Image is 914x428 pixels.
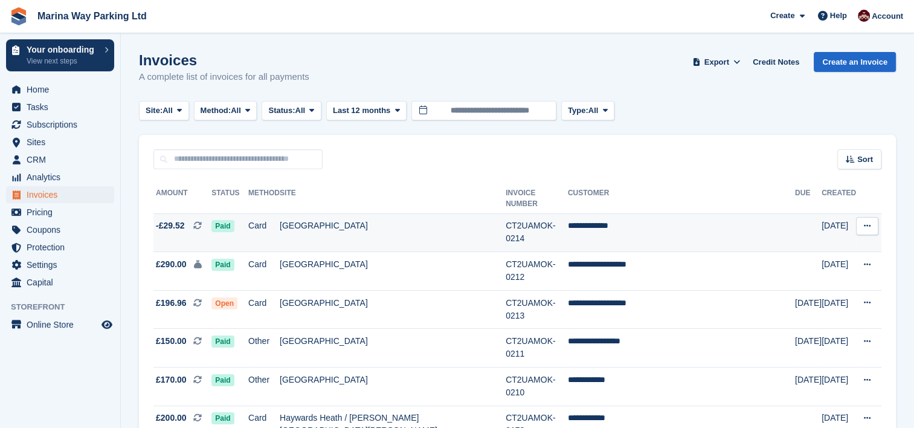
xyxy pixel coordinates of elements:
[822,213,856,252] td: [DATE]
[27,256,99,273] span: Settings
[27,45,98,54] p: Your onboarding
[163,105,173,117] span: All
[27,239,99,256] span: Protection
[139,101,189,121] button: Site: All
[858,10,870,22] img: Daniel Finn
[280,184,506,214] th: Site
[156,412,187,424] span: £200.00
[139,70,309,84] p: A complete list of invoices for all payments
[27,274,99,291] span: Capital
[27,186,99,203] span: Invoices
[231,105,241,117] span: All
[27,169,99,186] span: Analytics
[156,374,187,386] span: £170.00
[211,336,234,348] span: Paid
[795,184,822,214] th: Due
[6,204,114,221] a: menu
[6,169,114,186] a: menu
[6,316,114,333] a: menu
[6,274,114,291] a: menu
[280,290,506,329] td: [GEOGRAPHIC_DATA]
[561,101,614,121] button: Type: All
[857,154,873,166] span: Sort
[33,6,152,26] a: Marina Way Parking Ltd
[795,290,822,329] td: [DATE]
[6,256,114,273] a: menu
[27,316,99,333] span: Online Store
[156,258,187,271] span: £290.00
[27,134,99,151] span: Sites
[333,105,390,117] span: Last 12 months
[690,52,743,72] button: Export
[6,134,114,151] a: menu
[27,204,99,221] span: Pricing
[211,184,248,214] th: Status
[262,101,321,121] button: Status: All
[211,374,234,386] span: Paid
[146,105,163,117] span: Site:
[27,116,99,133] span: Subscriptions
[770,10,794,22] span: Create
[139,52,309,68] h1: Invoices
[506,329,568,368] td: CT2UAMOK-0211
[6,186,114,203] a: menu
[814,52,896,72] a: Create an Invoice
[295,105,306,117] span: All
[748,52,804,72] a: Credit Notes
[6,39,114,71] a: Your onboarding View next steps
[568,184,795,214] th: Customer
[248,368,280,406] td: Other
[201,105,231,117] span: Method:
[268,105,295,117] span: Status:
[568,105,588,117] span: Type:
[280,368,506,406] td: [GEOGRAPHIC_DATA]
[100,317,114,332] a: Preview store
[588,105,599,117] span: All
[10,7,28,25] img: stora-icon-8386f47178a22dfd0bd8f6a31ec36ba5ce8667c1dd55bd0f319d3a0aa187defe.svg
[6,81,114,98] a: menu
[211,259,234,271] span: Paid
[6,221,114,238] a: menu
[248,252,280,291] td: Card
[156,335,187,348] span: £150.00
[6,99,114,115] a: menu
[11,301,120,313] span: Storefront
[248,213,280,252] td: Card
[506,184,568,214] th: Invoice Number
[822,290,856,329] td: [DATE]
[248,329,280,368] td: Other
[822,184,856,214] th: Created
[704,56,729,68] span: Export
[822,329,856,368] td: [DATE]
[6,116,114,133] a: menu
[280,213,506,252] td: [GEOGRAPHIC_DATA]
[830,10,847,22] span: Help
[822,368,856,406] td: [DATE]
[280,252,506,291] td: [GEOGRAPHIC_DATA]
[248,184,280,214] th: Method
[6,151,114,168] a: menu
[795,368,822,406] td: [DATE]
[27,56,98,66] p: View next steps
[211,220,234,232] span: Paid
[211,412,234,424] span: Paid
[156,219,184,232] span: -£29.52
[27,151,99,168] span: CRM
[194,101,257,121] button: Method: All
[872,10,903,22] span: Account
[795,329,822,368] td: [DATE]
[506,252,568,291] td: CT2UAMOK-0212
[248,290,280,329] td: Card
[506,290,568,329] td: CT2UAMOK-0213
[211,297,237,310] span: Open
[27,99,99,115] span: Tasks
[27,221,99,238] span: Coupons
[506,213,568,252] td: CT2UAMOK-0214
[27,81,99,98] span: Home
[6,239,114,256] a: menu
[153,184,211,214] th: Amount
[156,297,187,310] span: £196.96
[506,368,568,406] td: CT2UAMOK-0210
[822,252,856,291] td: [DATE]
[326,101,407,121] button: Last 12 months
